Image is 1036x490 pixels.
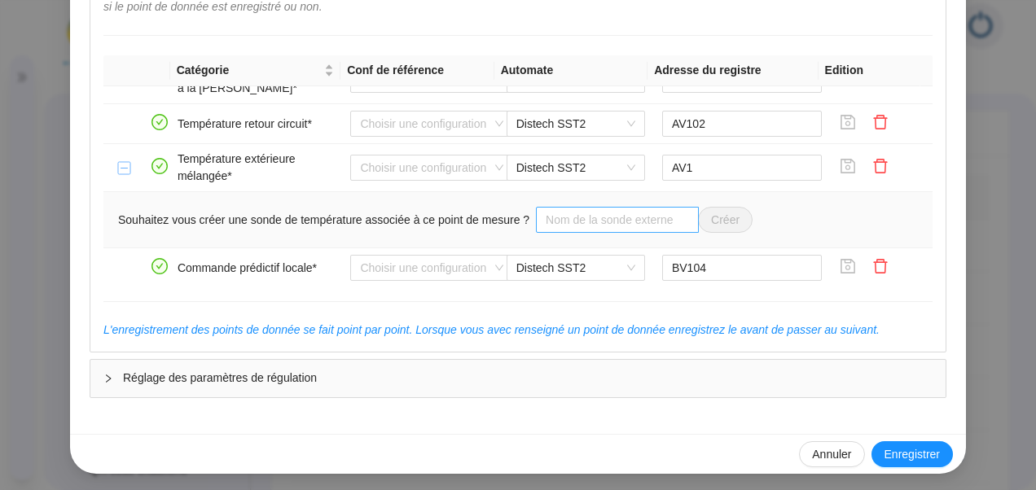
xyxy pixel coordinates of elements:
span: check-circle [151,258,168,274]
td: Température extérieure mélangée* [171,144,345,192]
input: AV101, ... [662,111,823,137]
span: delete [872,258,889,274]
input: AV101, ... [662,255,823,281]
span: Enregistrer [885,446,940,463]
span: delete [872,114,889,130]
button: Réduire la ligne [118,162,131,175]
span: L'enregistrement des points de donnée se fait point par point. Lorsque vous avec renseigné un poi... [103,323,880,336]
span: delete [872,158,889,174]
span: Distech SST2 [516,155,635,180]
div: Réglage des paramètres de régulation [90,360,946,397]
td: Température retour circuit* [171,104,345,144]
th: Catégorie [170,55,340,86]
th: Conf de référence [340,55,494,86]
div: Souhaitez vous créer une sonde de température associée à ce point de mesure ? [118,212,529,229]
button: Créer [698,207,753,233]
th: Edition [819,55,921,86]
span: Distech SST2 [516,112,635,136]
span: check-circle [151,158,168,174]
input: AV101, ... [662,155,823,181]
span: Catégorie [177,62,321,79]
td: Commande prédictif locale* [171,248,345,288]
span: Annuler [812,446,851,463]
span: Réglage des paramètres de régulation [123,370,933,387]
span: check-circle [151,114,168,130]
th: Automate [494,55,648,86]
button: Annuler [799,441,864,467]
span: collapsed [103,374,113,383]
button: Enregistrer [871,441,953,467]
th: Adresse du registre [647,55,818,86]
input: Nom de la sonde externe [536,207,699,233]
span: Distech SST2 [516,256,635,280]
